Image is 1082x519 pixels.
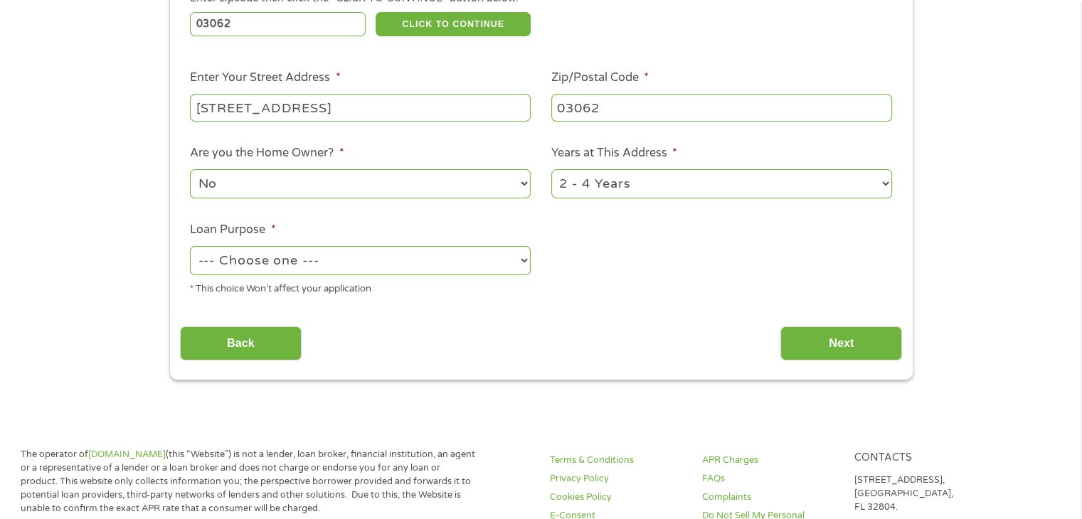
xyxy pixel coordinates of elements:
[551,70,649,85] label: Zip/Postal Code
[180,326,302,361] input: Back
[21,448,477,515] p: The operator of (this “Website”) is not a lender, loan broker, financial institution, an agent or...
[190,277,531,296] div: * This choice Won’t affect your application
[780,326,902,361] input: Next
[190,94,531,121] input: 1 Main Street
[702,491,837,504] a: Complaints
[551,146,677,161] label: Years at This Address
[854,451,989,465] h4: Contacts
[190,70,340,85] label: Enter Your Street Address
[190,223,275,237] label: Loan Purpose
[88,449,166,460] a: [DOMAIN_NAME]
[376,12,531,36] button: CLICK TO CONTINUE
[190,12,366,36] input: Enter Zipcode (e.g 01510)
[702,472,837,486] a: FAQs
[702,454,837,467] a: APR Charges
[190,146,344,161] label: Are you the Home Owner?
[550,472,685,486] a: Privacy Policy
[854,473,989,514] p: [STREET_ADDRESS], [GEOGRAPHIC_DATA], FL 32804.
[550,491,685,504] a: Cookies Policy
[550,454,685,467] a: Terms & Conditions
